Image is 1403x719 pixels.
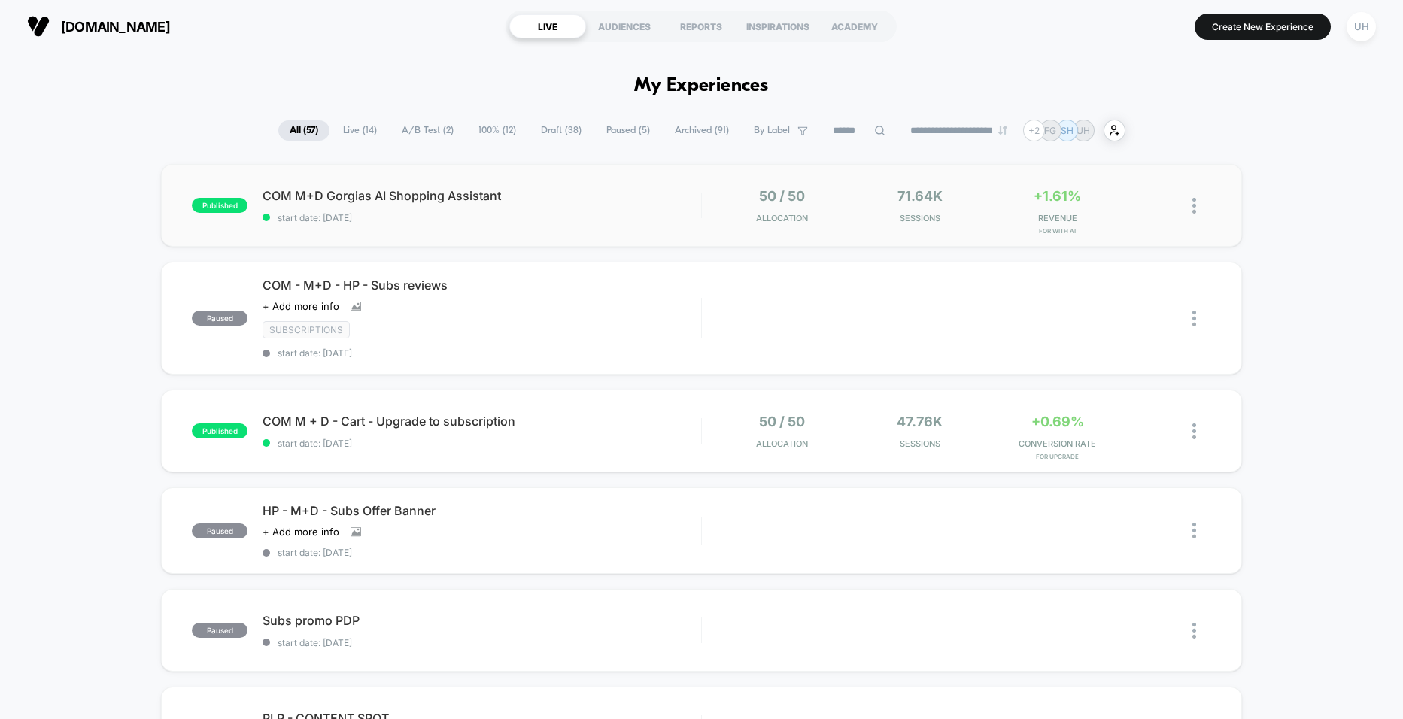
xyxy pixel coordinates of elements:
span: Allocation [756,213,808,223]
button: UH [1342,11,1380,42]
span: REVENUE [992,213,1122,223]
span: 50 / 50 [759,188,805,204]
span: Paused ( 5 ) [595,120,661,141]
div: ACADEMY [816,14,893,38]
span: for With AI [992,227,1122,235]
span: +1.61% [1034,188,1081,204]
span: start date: [DATE] [263,637,700,648]
img: close [1192,311,1196,326]
span: By Label [754,125,790,136]
img: Visually logo [27,15,50,38]
span: + Add more info [263,526,339,538]
span: A/B Test ( 2 ) [390,120,465,141]
span: published [192,198,247,213]
img: close [1192,523,1196,538]
span: COM M+D Gorgias AI Shopping Assistant [263,188,700,203]
div: REPORTS [663,14,739,38]
h1: My Experiences [634,75,769,97]
span: start date: [DATE] [263,438,700,449]
span: COM M + D - Cart - Upgrade to subscription [263,414,700,429]
span: Sessions [855,438,985,449]
img: close [1192,623,1196,639]
span: +0.69% [1031,414,1084,429]
span: HP - M+D - Subs Offer Banner [263,503,700,518]
div: UH [1347,12,1376,41]
span: [DOMAIN_NAME] [61,19,170,35]
span: start date: [DATE] [263,547,700,558]
span: start date: [DATE] [263,347,700,359]
button: [DOMAIN_NAME] [23,14,175,38]
div: AUDIENCES [586,14,663,38]
img: end [998,126,1007,135]
div: INSPIRATIONS [739,14,816,38]
span: Draft ( 38 ) [530,120,593,141]
img: close [1192,198,1196,214]
span: published [192,423,247,438]
span: Archived ( 91 ) [664,120,740,141]
span: paused [192,523,247,538]
span: subscriptions [263,321,350,338]
span: Allocation [756,438,808,449]
button: Create New Experience [1195,14,1331,40]
span: paused [192,311,247,326]
span: Sessions [855,213,985,223]
span: COM - M+D - HP - Subs reviews [263,278,700,293]
p: UH [1077,125,1090,136]
div: LIVE [509,14,586,38]
span: paused [192,623,247,638]
span: for Upgrade [992,453,1122,460]
span: 50 / 50 [759,414,805,429]
p: FG [1044,125,1056,136]
span: + Add more info [263,300,339,312]
span: 100% ( 12 ) [467,120,527,141]
span: Subs promo PDP [263,613,700,628]
span: Live ( 14 ) [332,120,388,141]
span: CONVERSION RATE [992,438,1122,449]
span: 47.76k [897,414,943,429]
span: start date: [DATE] [263,212,700,223]
img: close [1192,423,1196,439]
p: SH [1061,125,1074,136]
span: 71.64k [897,188,943,204]
span: All ( 57 ) [278,120,329,141]
div: + 2 [1023,120,1045,141]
